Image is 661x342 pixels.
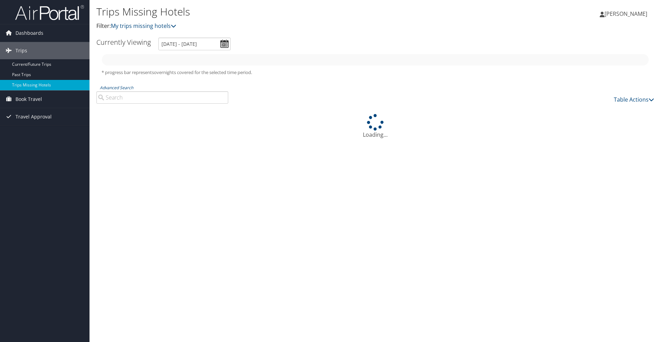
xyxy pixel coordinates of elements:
[96,4,468,19] h1: Trips Missing Hotels
[96,91,228,104] input: Advanced Search
[15,42,27,59] span: Trips
[100,85,133,91] a: Advanced Search
[96,38,151,47] h3: Currently Viewing
[96,22,468,31] p: Filter:
[96,114,654,139] div: Loading...
[111,22,176,30] a: My trips missing hotels
[15,91,42,108] span: Book Travel
[102,69,649,76] h5: * progress bar represents overnights covered for the selected time period.
[15,108,52,125] span: Travel Approval
[15,4,84,21] img: airportal-logo.png
[605,10,647,18] span: [PERSON_NAME]
[600,3,654,24] a: [PERSON_NAME]
[15,24,43,42] span: Dashboards
[614,96,654,103] a: Table Actions
[158,38,231,50] input: [DATE] - [DATE]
